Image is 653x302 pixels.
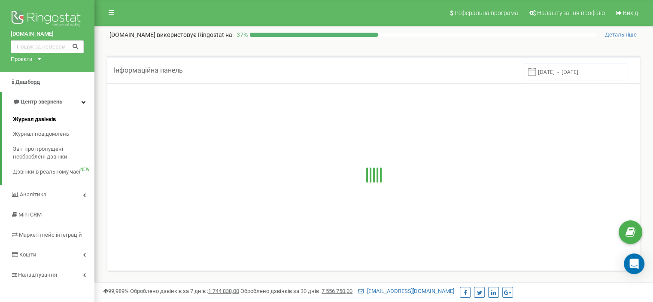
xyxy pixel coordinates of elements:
img: Ringostat logo [11,9,84,30]
span: Інформаційна панель [114,66,183,74]
span: Вихід [623,9,638,16]
span: Mini CRM [18,211,42,218]
span: Налаштування профілю [537,9,605,16]
a: Звіт про пропущені необроблені дзвінки [13,142,94,165]
span: Оброблено дзвінків за 30 днів : [240,288,352,294]
a: Журнал дзвінків [13,112,94,127]
div: Open Intercom Messenger [624,253,644,274]
span: Аналiтика [20,191,46,198]
span: Журнал дзвінків [13,116,56,124]
span: Дзвінки в реальному часі [13,168,80,176]
span: Дашборд [15,79,40,85]
div: Проєкти [11,55,33,64]
a: Дзвінки в реальному часіNEW [13,165,94,180]
p: 37 % [232,31,250,39]
span: Детальніше [604,31,636,38]
span: Журнал повідомлень [13,130,69,138]
span: 99,989% [103,288,129,294]
span: Маркетплейс інтеграцій [19,232,82,238]
u: 1 744 838,00 [208,288,239,294]
span: використовує Ringostat на [157,31,232,38]
input: Пошук за номером [11,40,84,53]
span: Кошти [19,251,36,258]
a: Журнал повідомлень [13,127,94,142]
a: [DOMAIN_NAME] [11,30,84,38]
a: [EMAIL_ADDRESS][DOMAIN_NAME] [358,288,454,294]
span: Налаштування [18,271,57,278]
span: Оброблено дзвінків за 7 днів : [130,288,239,294]
p: [DOMAIN_NAME] [109,31,232,39]
span: Центр звернень [21,98,62,105]
span: Реферальна програма [455,9,518,16]
span: Звіт про пропущені необроблені дзвінки [13,145,90,161]
a: Центр звернень [2,92,94,112]
u: 7 556 750,00 [322,288,352,294]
